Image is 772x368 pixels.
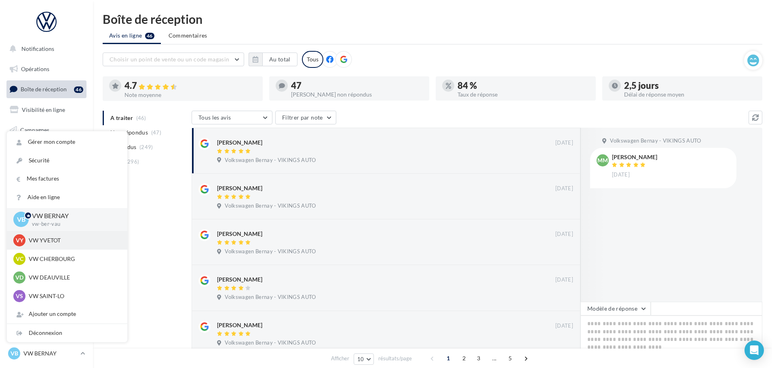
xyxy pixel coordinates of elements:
span: 2 [458,352,470,365]
a: Campagnes DataOnDemand [5,229,88,252]
span: Boîte de réception [21,86,67,93]
span: [DATE] [555,231,573,238]
a: Boîte de réception46 [5,80,88,98]
button: Modèle de réponse [580,302,651,315]
span: 1 [442,352,455,365]
span: Volkswagen Bernay - VIKINGS AUTO [225,294,316,301]
div: [PERSON_NAME] [217,230,262,238]
p: VW DEAUVILLE [29,273,118,282]
span: [DATE] [555,322,573,330]
a: Gérer mon compte [7,133,127,151]
span: Tous les avis [198,114,231,121]
p: VW YVETOT [29,236,118,244]
div: 46 [74,86,83,93]
span: MM [597,156,608,164]
div: Taux de réponse [458,92,589,97]
div: [PERSON_NAME] non répondus [291,92,423,97]
span: [DATE] [555,139,573,147]
a: Sécurité [7,151,127,170]
span: VC [16,255,23,263]
span: VS [16,292,23,300]
span: VB [11,349,18,357]
span: Volkswagen Bernay - VIKINGS AUTO [610,137,701,145]
a: Visibilité en ligne [5,101,88,118]
div: Boîte de réception [103,13,762,25]
button: Choisir un point de vente ou un code magasin [103,53,244,66]
div: [PERSON_NAME] [217,184,262,192]
span: Non répondus [110,128,148,137]
div: [PERSON_NAME] [217,275,262,284]
span: (296) [126,158,139,165]
span: ... [488,352,501,365]
span: Volkswagen Bernay - VIKINGS AUTO [225,157,316,164]
span: 3 [472,352,485,365]
span: 5 [504,352,517,365]
span: 10 [357,356,364,362]
div: Ajouter un compte [7,305,127,323]
a: Contacts [5,141,88,158]
span: VD [15,273,23,282]
div: Tous [302,51,323,68]
div: 84 % [458,81,589,90]
span: Commentaires [169,32,207,40]
div: Note moyenne [124,92,256,98]
span: Volkswagen Bernay - VIKINGS AUTO [225,202,316,210]
a: Mes factures [7,170,127,188]
div: 4.7 [124,81,256,90]
a: Opérations [5,61,88,78]
div: Open Intercom Messenger [745,341,764,360]
span: Visibilité en ligne [22,106,65,113]
button: Au total [262,53,297,66]
div: [PERSON_NAME] [612,154,657,160]
button: Filtrer par note [275,111,336,124]
span: Choisir un point de vente ou un code magasin [110,56,229,63]
span: [DATE] [612,171,630,179]
span: [DATE] [555,276,573,284]
div: 2,5 jours [624,81,756,90]
div: Déconnexion [7,324,127,342]
div: [PERSON_NAME] [217,139,262,147]
a: Aide en ligne [7,188,127,206]
span: VY [16,236,23,244]
span: Campagnes [20,126,49,133]
span: Notifications [21,45,54,52]
button: Notifications [5,40,85,57]
p: VW BERNAY [23,349,77,357]
a: Calendrier [5,182,88,199]
p: VW BERNAY [32,211,114,221]
p: VW CHERBOURG [29,255,118,263]
a: Médiathèque [5,162,88,179]
p: VW SAINT-LO [29,292,118,300]
div: Délai de réponse moyen [624,92,756,97]
span: Volkswagen Bernay - VIKINGS AUTO [225,339,316,347]
a: Campagnes [5,122,88,139]
button: Au total [249,53,297,66]
span: Afficher [331,355,349,362]
span: Volkswagen Bernay - VIKINGS AUTO [225,248,316,255]
span: VB [17,215,25,224]
span: (249) [139,144,153,150]
button: Tous les avis [192,111,272,124]
span: résultats/page [378,355,412,362]
a: PLV et print personnalisable [5,202,88,225]
button: 10 [354,353,374,365]
span: Opérations [21,65,49,72]
span: [DATE] [555,185,573,192]
span: (47) [151,129,161,136]
p: vw-ber-vau [32,221,114,228]
a: VB VW BERNAY [6,346,86,361]
div: 47 [291,81,423,90]
div: [PERSON_NAME] [217,321,262,329]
